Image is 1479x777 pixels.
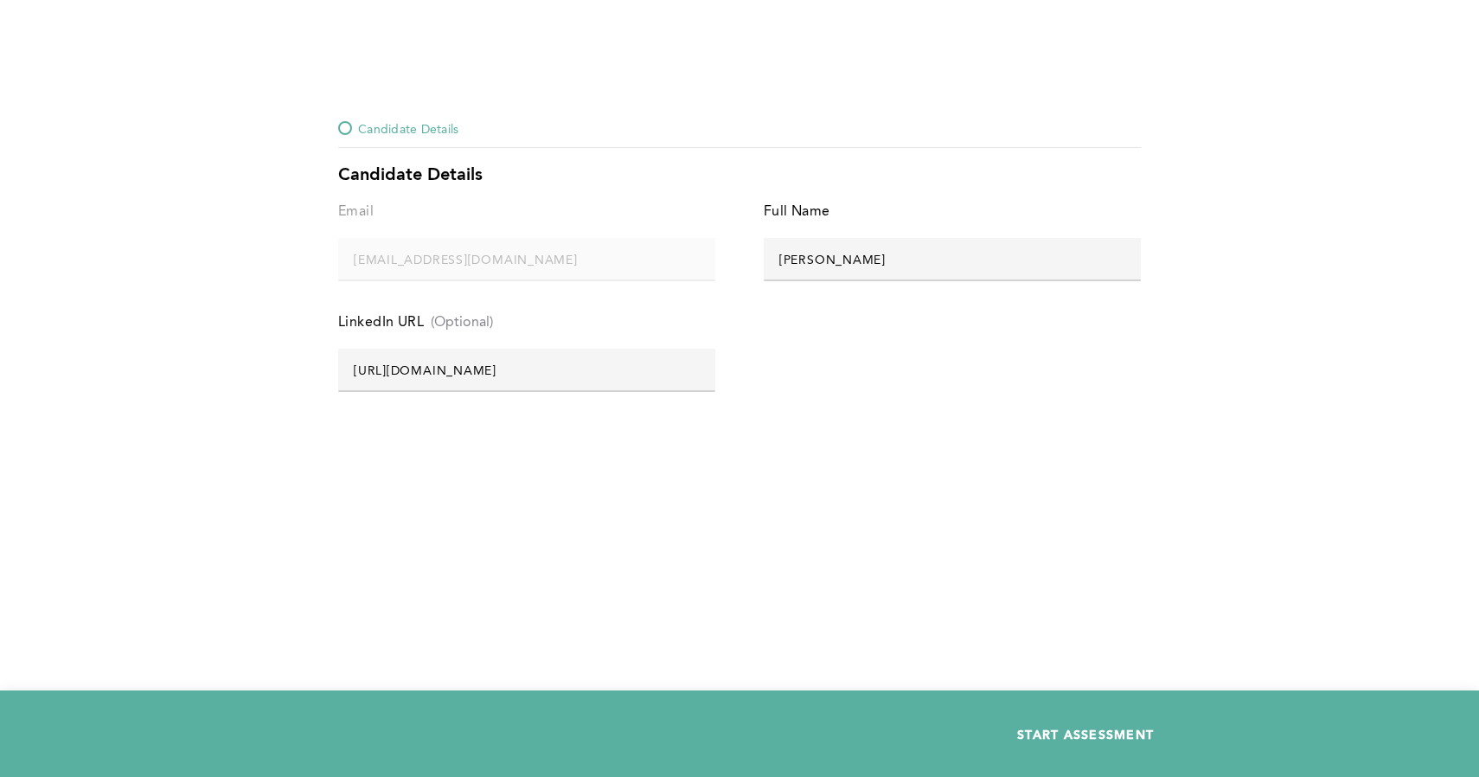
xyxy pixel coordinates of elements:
div: Candidate Details [338,165,1141,186]
span: (Optional) [431,315,493,331]
span: START ASSESSMENT [1017,726,1154,742]
div: Full Name [764,200,830,224]
div: Email [338,200,374,224]
div: LinkedIn URL [338,311,424,335]
span: Candidate Details [358,118,458,138]
button: START ASSESSMENT [989,720,1182,748]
